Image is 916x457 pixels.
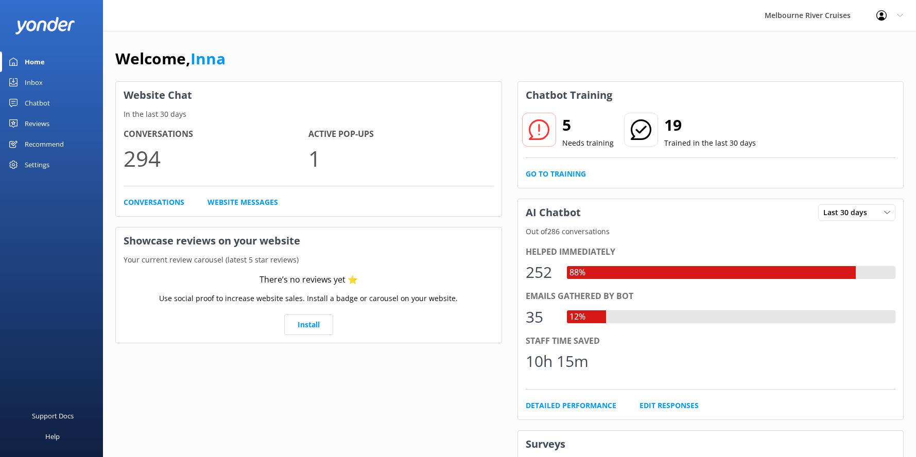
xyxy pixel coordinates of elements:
div: 252 [526,260,557,285]
div: There’s no reviews yet ⭐ [260,273,358,287]
p: 294 [124,141,308,175]
a: Detailed Performance [526,400,616,411]
div: 10h 15m [526,349,589,374]
div: 12% [567,310,588,324]
div: 88% [567,266,588,279]
a: Edit Responses [640,400,699,411]
p: Use social proof to increase website sales. Install a badge or carousel on your website. [159,293,458,304]
p: 1 [308,141,493,175]
p: In the last 30 days [116,109,502,120]
h3: Chatbot Training [518,82,620,109]
a: Install [284,314,333,335]
div: Chatbot [25,93,50,113]
div: Inbox [25,72,43,93]
h2: 19 [664,113,756,137]
a: Website Messages [208,197,278,208]
div: Staff time saved [526,335,896,348]
h3: Website Chat [116,82,502,109]
a: Inna [191,48,226,69]
div: Emails gathered by bot [526,290,896,303]
a: Go to Training [526,168,586,180]
h2: 5 [562,113,614,137]
div: Support Docs [32,406,74,426]
h4: Active Pop-ups [308,128,493,141]
div: 35 [526,305,557,329]
p: Out of 286 conversations [518,226,904,237]
div: Help [45,426,60,447]
p: Your current review carousel (latest 5 star reviews) [116,254,502,266]
div: Home [25,51,45,72]
a: Conversations [124,197,184,208]
h1: Welcome, [115,46,226,71]
p: Trained in the last 30 days [664,137,756,149]
h4: Conversations [124,128,308,141]
img: yonder-white-logo.png [15,17,75,34]
div: Recommend [25,134,64,154]
div: Settings [25,154,49,175]
div: Reviews [25,113,49,134]
h3: Showcase reviews on your website [116,227,502,254]
p: Needs training [562,137,614,149]
h3: AI Chatbot [518,199,589,226]
div: Helped immediately [526,245,896,259]
span: Last 30 days [823,207,873,218]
